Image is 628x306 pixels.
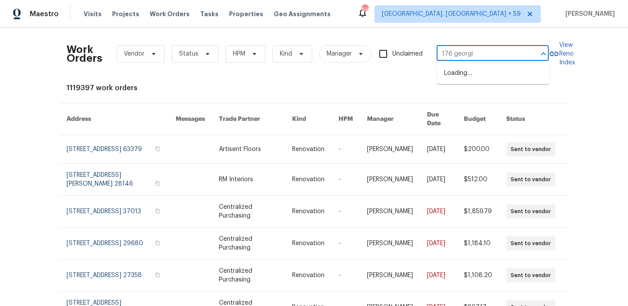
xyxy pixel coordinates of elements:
[285,164,332,196] td: Renovation
[154,179,162,187] button: Copy Address
[457,103,499,135] th: Budget
[327,49,352,58] span: Manager
[360,164,420,196] td: [PERSON_NAME]
[84,10,102,18] span: Visits
[212,196,285,228] td: Centralized Purchasing
[360,135,420,164] td: [PERSON_NAME]
[67,84,561,92] div: 1119397 work orders
[285,135,332,164] td: Renovation
[537,48,550,60] button: Close
[212,103,285,135] th: Trade Partner
[229,10,263,18] span: Properties
[499,103,568,135] th: Status
[60,103,169,135] th: Address
[437,47,524,61] input: Enter in an address
[285,260,332,292] td: Renovation
[212,164,285,196] td: RM Interiors
[285,196,332,228] td: Renovation
[360,103,420,135] th: Manager
[274,10,331,18] span: Geo Assignments
[200,11,219,17] span: Tasks
[212,228,285,260] td: Centralized Purchasing
[154,239,162,247] button: Copy Address
[360,260,420,292] td: [PERSON_NAME]
[549,41,575,67] a: View Reno Index
[169,103,212,135] th: Messages
[562,10,615,18] span: [PERSON_NAME]
[392,49,423,59] span: Unclaimed
[124,49,145,58] span: Vendor
[212,260,285,292] td: Centralized Purchasing
[154,145,162,153] button: Copy Address
[382,10,521,18] span: [GEOGRAPHIC_DATA], [GEOGRAPHIC_DATA] + 59
[332,103,360,135] th: HPM
[280,49,292,58] span: Kind
[233,49,245,58] span: HPM
[112,10,139,18] span: Projects
[332,135,360,164] td: -
[360,196,420,228] td: [PERSON_NAME]
[30,10,59,18] span: Maestro
[332,164,360,196] td: -
[179,49,198,58] span: Status
[437,63,549,84] div: Loading…
[360,228,420,260] td: [PERSON_NAME]
[420,103,457,135] th: Due Date
[154,271,162,279] button: Copy Address
[285,228,332,260] td: Renovation
[332,196,360,228] td: -
[362,5,368,14] div: 691
[150,10,190,18] span: Work Orders
[332,228,360,260] td: -
[285,103,332,135] th: Kind
[67,45,102,63] h2: Work Orders
[212,135,285,164] td: Artisent Floors
[332,260,360,292] td: -
[154,207,162,215] button: Copy Address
